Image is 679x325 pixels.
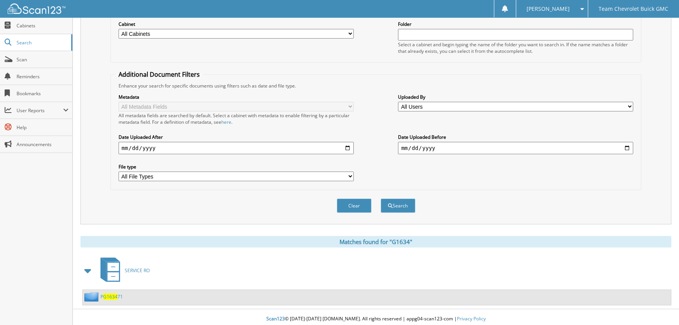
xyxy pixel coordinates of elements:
span: G1634 [103,293,117,300]
input: end [398,142,633,154]
span: Search [17,39,67,46]
span: Scan [17,56,69,63]
legend: Additional Document Filters [115,70,204,79]
button: Search [381,199,415,213]
span: Scan123 [266,315,285,322]
a: PG163471 [100,293,123,300]
span: Team Chevrolet Buick GMC [599,7,668,11]
img: folder2.png [84,292,100,301]
div: All metadata fields are searched by default. Select a cabinet with metadata to enable filtering b... [119,112,354,125]
span: [PERSON_NAME] [527,7,570,11]
span: Help [17,124,69,131]
span: Reminders [17,73,69,80]
span: Cabinets [17,22,69,29]
label: Uploaded By [398,94,633,100]
span: Bookmarks [17,90,69,97]
div: Enhance your search for specific documents using filters such as date and file type. [115,83,637,89]
span: User Reports [17,107,63,114]
label: Cabinet [119,21,354,27]
label: Metadata [119,94,354,100]
label: Date Uploaded After [119,134,354,140]
span: Announcements [17,141,69,148]
span: SERVICE RO [125,267,150,274]
a: SERVICE RO [96,255,150,286]
label: Folder [398,21,633,27]
a: here [221,119,231,125]
a: Privacy Policy [457,315,486,322]
img: scan123-logo-white.svg [8,3,65,14]
input: start [119,142,354,154]
iframe: Chat Widget [641,288,679,325]
div: Select a cabinet and begin typing the name of the folder you want to search in. If the name match... [398,41,633,54]
label: File type [119,163,354,170]
button: Clear [337,199,371,213]
label: Date Uploaded Before [398,134,633,140]
div: Matches found for "G1634" [80,236,671,248]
